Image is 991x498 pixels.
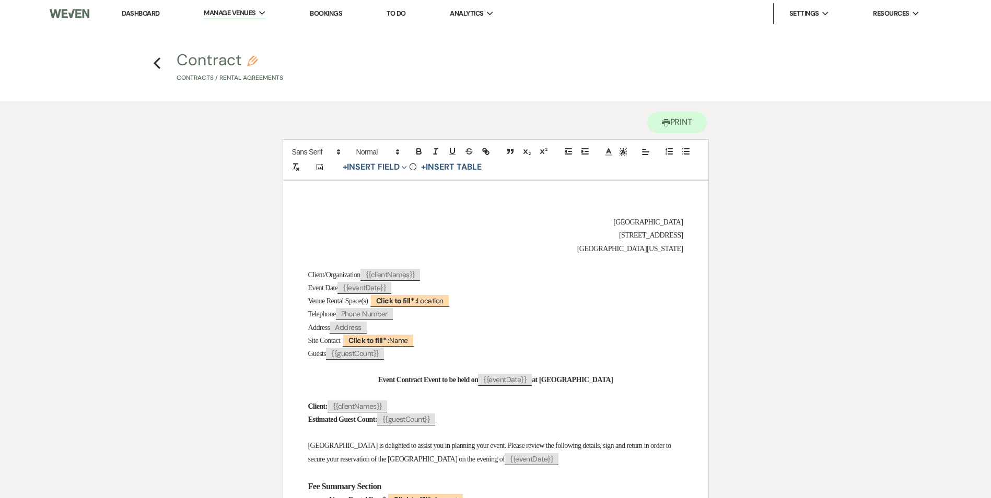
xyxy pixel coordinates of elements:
[308,271,360,279] span: Client/Organization
[204,8,255,18] span: Manage Venues
[342,334,414,347] span: Name
[308,350,327,358] span: Guests
[348,336,389,345] b: Click to fill* :
[308,442,673,463] span: [GEOGRAPHIC_DATA] is delighted to assist you in planning your event. Please review the following ...
[478,374,532,386] span: {{eventDate}}
[308,284,338,292] span: Event Date
[177,52,283,83] button: ContractContracts / Rental Agreements
[360,269,421,281] span: {{clientNames}}
[330,322,366,334] span: Address
[308,481,381,491] strong: Fee Summary Section
[532,376,613,384] strong: at [GEOGRAPHIC_DATA]
[336,308,393,320] span: Phone Number
[308,337,341,345] span: Site Contact
[873,8,909,19] span: Resources
[638,146,653,158] span: Alignment
[619,231,683,239] span: [STREET_ADDRESS]
[50,3,89,25] img: Weven Logo
[450,8,483,19] span: Analytics
[343,163,347,171] span: +
[417,161,485,173] button: +Insert Table
[377,413,435,425] span: {{guestCount}}
[122,9,159,18] a: Dashboard
[616,146,631,158] span: Text Background Color
[352,146,403,158] span: Header Formats
[328,400,388,412] span: {{clientNames}}
[647,112,707,133] button: Print
[387,9,406,18] a: To Do
[376,296,417,305] b: Click to fill* :
[577,245,683,253] span: [GEOGRAPHIC_DATA][US_STATE]
[326,348,384,360] span: {{guestCount}}
[308,310,336,318] span: Telephone
[421,163,426,171] span: +
[308,297,368,305] span: Venue Rental Space(s)
[308,402,328,410] strong: Client:
[378,376,479,384] strong: Event Contract Event to be held on
[308,324,330,331] span: Address
[370,294,450,307] span: Location
[177,73,283,83] p: Contracts / Rental Agreements
[337,282,391,294] span: {{eventDate}}
[308,416,377,423] strong: Estimated Guest Count:
[789,8,819,19] span: Settings
[505,453,558,465] span: {{eventDate}}
[601,146,616,158] span: Text Color
[310,9,342,18] a: Bookings
[339,161,411,173] button: Insert Field
[613,218,683,226] span: [GEOGRAPHIC_DATA]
